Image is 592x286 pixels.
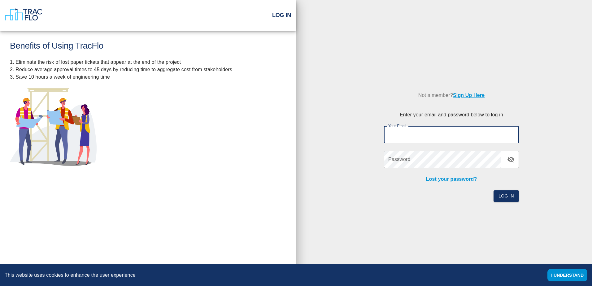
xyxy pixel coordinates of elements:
[272,12,291,19] h2: Log In
[388,123,407,128] label: Your Email
[503,152,518,167] button: toggle password visibility
[384,111,519,119] p: Enter your email and password below to log in
[453,93,485,98] a: Sign Up Here
[10,58,286,81] p: 1. Eliminate the risk of lost paper tickets that appear at the end of the project 2. Reduce avera...
[5,271,538,279] div: This website uses cookies to enhance the user experience
[384,87,519,104] p: Not a member?
[10,88,97,166] img: illustration
[5,8,42,21] img: TracFlo
[547,269,587,281] button: Accept cookies
[494,190,519,202] button: Log In
[10,41,286,51] h1: Benefits of Using TracFlo
[426,176,477,182] a: Lost your password?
